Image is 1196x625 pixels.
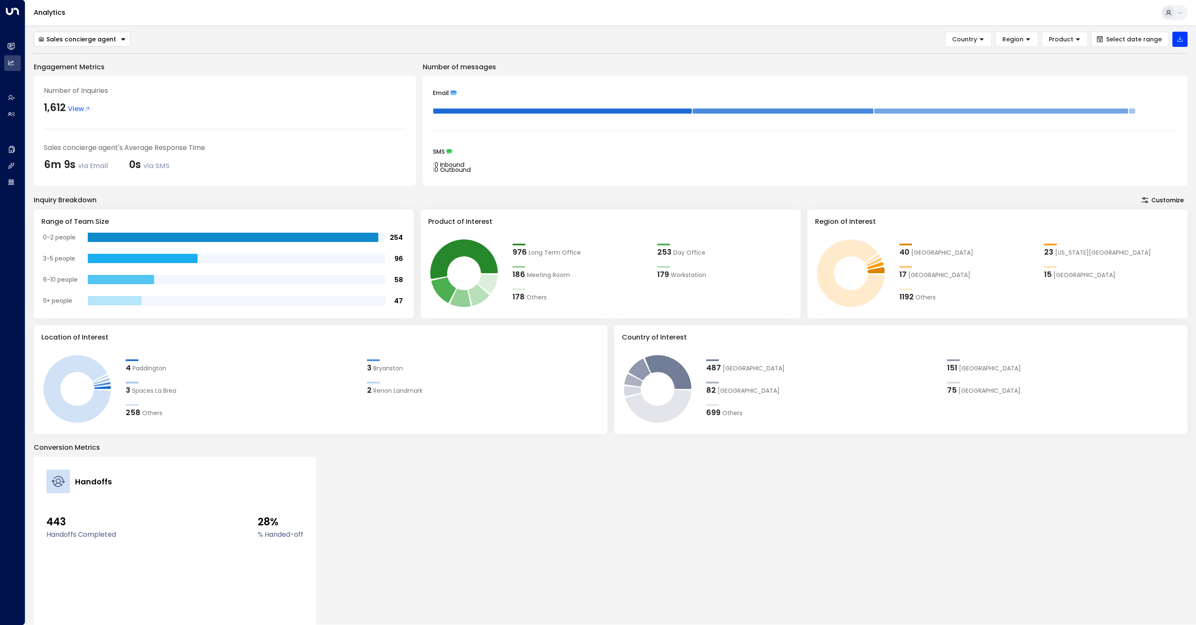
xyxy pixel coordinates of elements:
div: 4 [126,362,131,373]
div: Sales concierge agent [38,35,116,43]
div: 3 [126,384,130,396]
div: SMS [433,149,1177,155]
tspan: 6-10 people [43,275,78,284]
h3: Product of Interest [428,217,793,227]
span: Bryanston [373,364,403,373]
div: 2 [367,384,372,396]
span: Long Term Office [529,248,581,257]
span: Others [142,409,162,418]
div: 3 [367,362,372,373]
span: Workstation [671,271,706,280]
div: 75Brazil [947,384,1180,396]
span: Country [952,35,977,43]
div: 75 [947,384,957,396]
div: 40 [899,246,910,258]
div: 487United States of America [706,362,939,373]
span: Brazil [958,386,1021,395]
span: Others [526,293,547,302]
p: Number of messages [423,62,1188,72]
span: New York City [1055,248,1151,257]
span: Select date range [1106,36,1162,43]
tspan: 96 [394,254,403,264]
h3: Location of Interest [41,332,600,342]
div: 178 [513,291,525,302]
div: 699Others [706,407,939,418]
div: 258Others [126,407,359,418]
span: India [718,386,780,395]
span: Meeting Room [527,271,570,280]
span: United Kingdom [959,364,1021,373]
span: Region [1002,35,1023,43]
div: 253 [657,246,672,258]
label: % Handed-off [258,530,303,540]
span: Email [433,90,449,96]
span: View [68,104,91,114]
div: 2Renon Landmark [367,384,600,396]
div: 40London [899,246,1036,258]
span: 28% [258,514,303,530]
div: 179 [657,269,669,280]
span: 443 [46,514,116,530]
div: 82 [706,384,716,396]
span: Day Office [673,248,705,257]
div: Button group with a nested menu [34,32,131,47]
span: Paris [908,271,970,280]
span: via SMS [143,161,170,171]
button: Customize [1137,194,1188,206]
span: Paddington [132,364,166,373]
span: Others [915,293,936,302]
div: 151 [947,362,957,373]
tspan: 0 Outbound [435,166,471,174]
tspan: 3-5 people [43,254,75,263]
div: 487 [706,362,721,373]
div: 186Meeting Room [513,269,649,280]
span: Product [1049,35,1073,43]
div: 258 [126,407,140,418]
div: 976 [513,246,527,258]
tspan: 0 Inbound [435,160,464,169]
tspan: 0-2 people [43,233,76,242]
div: 23 [1044,246,1053,258]
tspan: 254 [390,233,403,242]
tspan: 58 [394,275,403,285]
h3: Range of Team Size [41,217,406,227]
tspan: 11+ people [43,296,72,305]
div: 15 [1044,269,1052,280]
div: 186 [513,269,525,280]
div: Sales concierge agent's Average Response Time [44,143,406,153]
div: 15Los Angeles [1044,269,1180,280]
a: Analytics [34,8,65,17]
p: Conversion Metrics [34,443,1188,453]
span: Los Angeles [1053,271,1115,280]
div: 151United Kingdom [947,362,1180,373]
span: Renon Landmark [373,386,423,395]
span: Others [722,409,742,418]
button: Country [945,32,992,47]
span: Spaces La Brea [132,386,176,395]
h4: Handoffs [75,476,112,487]
div: Inquiry Breakdown [34,195,97,205]
div: 17 [899,269,907,280]
div: 178Others [513,291,649,302]
div: Number of Inquiries [44,86,406,96]
div: 1,612 [44,100,66,115]
div: 17Paris [899,269,1036,280]
div: 3Bryanston [367,362,600,373]
div: 1192Others [899,291,1036,302]
div: 0s [129,157,170,172]
div: 976Long Term Office [513,246,649,258]
div: 3Spaces La Brea [126,384,359,396]
span: via Email [78,161,108,171]
span: London [911,248,973,257]
h3: Country of Interest [622,332,1180,342]
div: 82India [706,384,939,396]
span: United States of America [723,364,785,373]
div: 6m 9s [44,157,108,172]
tspan: 47 [394,296,403,306]
h3: Region of Interest [815,217,1180,227]
button: Product [1042,32,1088,47]
button: Region [995,32,1038,47]
div: 1192 [899,291,914,302]
div: 699 [706,407,721,418]
button: Sales concierge agent [34,32,131,47]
